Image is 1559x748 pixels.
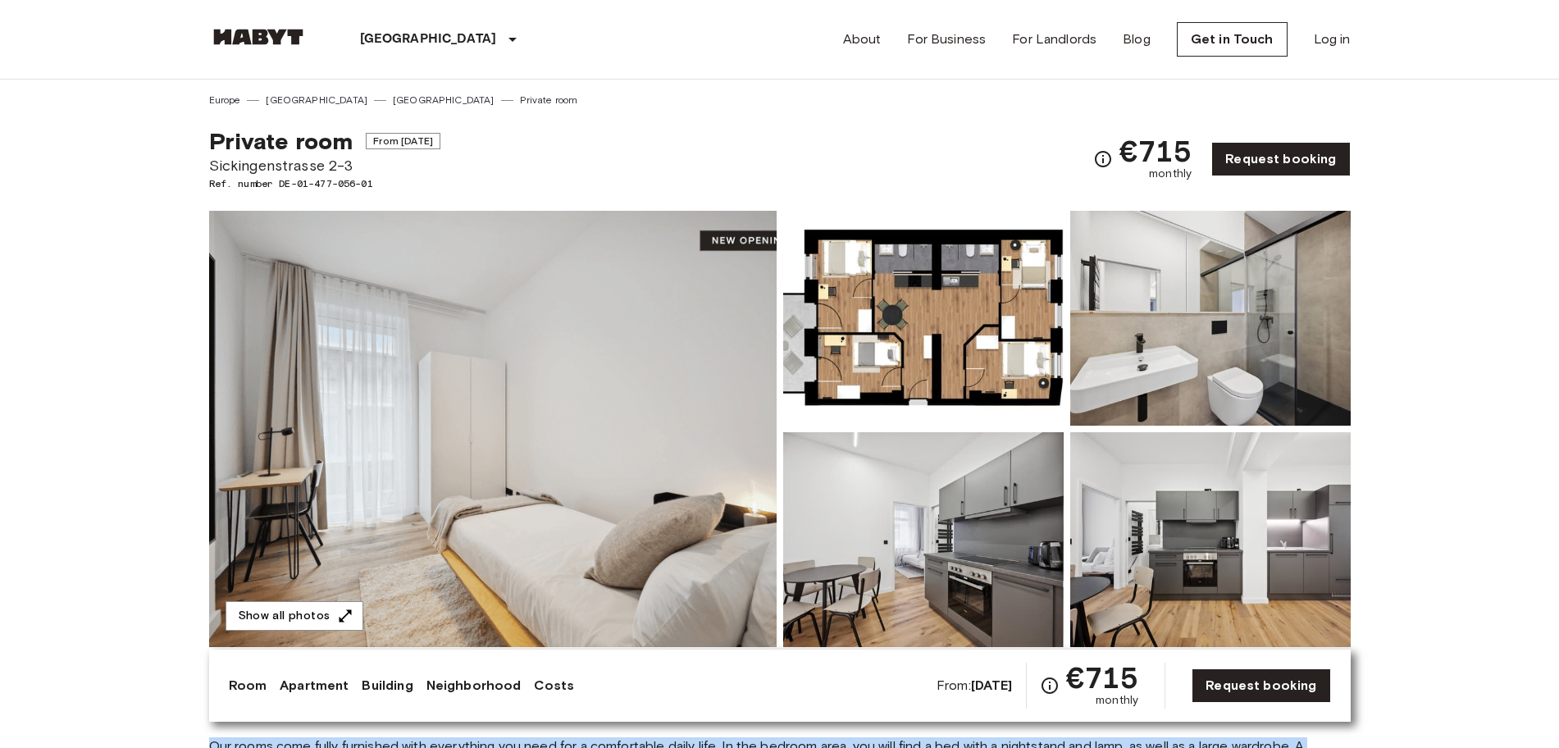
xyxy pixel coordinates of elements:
[209,155,440,176] span: Sickingenstrasse 2-3
[366,133,440,149] span: From [DATE]
[209,127,353,155] span: Private room
[1070,211,1351,426] img: Picture of unit DE-01-477-056-01
[937,677,1013,695] span: From:
[1123,30,1151,49] a: Blog
[280,676,349,696] a: Apartment
[783,432,1064,647] img: Picture of unit DE-01-477-056-01
[360,30,497,49] p: [GEOGRAPHIC_DATA]
[209,29,308,45] img: Habyt
[1012,30,1096,49] a: For Landlords
[362,676,413,696] a: Building
[1119,136,1192,166] span: €715
[229,676,267,696] a: Room
[209,176,440,191] span: Ref. number DE-01-477-056-01
[783,211,1064,426] img: Picture of unit DE-01-477-056-01
[1096,692,1138,709] span: monthly
[1093,149,1113,169] svg: Check cost overview for full price breakdown. Please note that discounts apply to new joiners onl...
[971,677,1013,693] b: [DATE]
[520,93,578,107] a: Private room
[1177,22,1288,57] a: Get in Touch
[426,676,522,696] a: Neighborhood
[1211,142,1350,176] a: Request booking
[1040,676,1060,696] svg: Check cost overview for full price breakdown. Please note that discounts apply to new joiners onl...
[226,601,363,632] button: Show all photos
[209,211,777,647] img: Marketing picture of unit DE-01-477-056-01
[1192,668,1330,703] a: Request booking
[1149,166,1192,182] span: monthly
[1066,663,1139,692] span: €715
[266,93,367,107] a: [GEOGRAPHIC_DATA]
[907,30,986,49] a: For Business
[843,30,882,49] a: About
[1314,30,1351,49] a: Log in
[1070,432,1351,647] img: Picture of unit DE-01-477-056-01
[534,676,574,696] a: Costs
[393,93,495,107] a: [GEOGRAPHIC_DATA]
[209,93,241,107] a: Europe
